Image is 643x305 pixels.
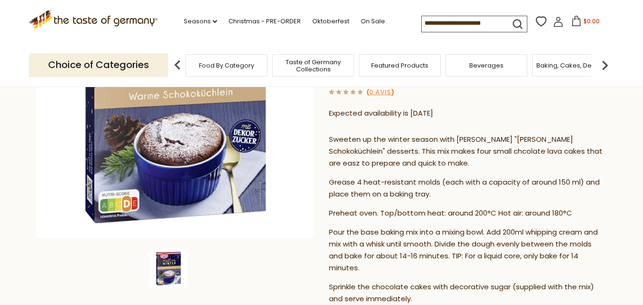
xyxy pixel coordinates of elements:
[168,56,187,75] img: previous arrow
[366,88,394,97] span: ( )
[329,281,607,305] p: Sprinkle the chocolate cakes with decorative sugar (supplied with the mix) and serve immediately.
[369,88,391,98] a: 0 avis
[275,59,351,73] a: Taste of Germany Collections
[329,226,607,274] p: Pour the base baking mix into a mixing bowl. Add 200ml whipping cream and mix with a whisk until ...
[329,134,607,169] p: Sweeten up the winter season with [PERSON_NAME] "[PERSON_NAME] Schokoküchlein" desserts. This mix...
[29,53,168,77] p: Choice of Categories
[329,108,607,119] p: Expected availability is [DATE]
[469,62,504,69] a: Beverages
[329,207,607,219] p: Preheat oven. Top/bottom heat: around 200°C Hot air: around 180°C
[199,62,254,69] a: Food By Category
[329,177,607,200] p: Grease 4 heat-resistant molds (each with a capacity of around 150 ml) and place them on a baking ...
[361,16,385,27] a: On Sale
[565,16,606,30] button: $0.00
[371,62,428,69] a: Featured Products
[536,62,610,69] a: Baking, Cakes, Desserts
[584,17,600,25] span: $0.00
[595,56,614,75] img: next arrow
[312,16,349,27] a: Oktoberfest
[184,16,217,27] a: Seasons
[149,249,188,287] img: Dr. Oetker "Warme Schokokuechlein" Chocolate Lava Cake Mix
[228,16,301,27] a: Christmas - PRE-ORDER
